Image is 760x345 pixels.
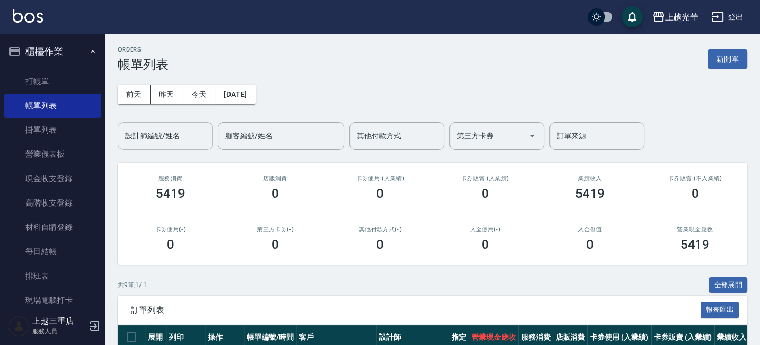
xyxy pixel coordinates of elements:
h2: 卡券販賣 (不入業績) [655,175,735,182]
h3: 0 [691,186,698,201]
h2: 卡券使用 (入業績) [341,175,420,182]
h3: 0 [167,237,174,252]
a: 掛單列表 [4,118,101,142]
button: 今天 [183,85,216,104]
a: 現場電腦打卡 [4,288,101,312]
button: [DATE] [215,85,255,104]
button: 登出 [707,7,747,27]
a: 打帳單 [4,69,101,94]
button: 全部展開 [709,277,748,293]
button: 昨天 [151,85,183,104]
h3: 服務消費 [131,175,210,182]
h2: 業績收入 [550,175,629,182]
h2: 入金使用(-) [445,226,525,233]
p: 服務人員 [32,327,86,336]
h3: 0 [272,237,279,252]
a: 材料自購登錄 [4,215,101,239]
h3: 5419 [156,186,185,201]
h2: 第三方卡券(-) [235,226,315,233]
span: 訂單列表 [131,305,701,316]
h3: 帳單列表 [118,57,168,72]
h3: 0 [376,186,384,201]
h2: 卡券販賣 (入業績) [445,175,525,182]
button: 報表匯出 [701,302,739,318]
a: 新開單 [708,54,747,64]
h2: ORDERS [118,46,168,53]
button: save [622,6,643,27]
button: 前天 [118,85,151,104]
button: Open [524,127,541,144]
div: 上越光華 [665,11,698,24]
h3: 0 [272,186,279,201]
h3: 5419 [680,237,709,252]
a: 營業儀表板 [4,142,101,166]
a: 報表匯出 [701,305,739,314]
img: Person [8,316,29,337]
a: 帳單列表 [4,94,101,118]
a: 現金收支登錄 [4,167,101,191]
a: 排班表 [4,264,101,288]
h3: 0 [482,237,489,252]
h3: 0 [376,237,384,252]
h3: 0 [482,186,489,201]
h5: 上越三重店 [32,316,86,327]
h2: 入金儲值 [550,226,629,233]
button: 櫃檯作業 [4,38,101,65]
h2: 卡券使用(-) [131,226,210,233]
a: 高階收支登錄 [4,191,101,215]
button: 新開單 [708,49,747,69]
p: 共 9 筆, 1 / 1 [118,280,147,290]
a: 每日結帳 [4,239,101,263]
h3: 0 [586,237,594,252]
h3: 5419 [575,186,605,201]
button: 上越光華 [648,6,703,28]
img: Logo [13,9,43,23]
h2: 其他付款方式(-) [341,226,420,233]
h2: 營業現金應收 [655,226,735,233]
h2: 店販消費 [235,175,315,182]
